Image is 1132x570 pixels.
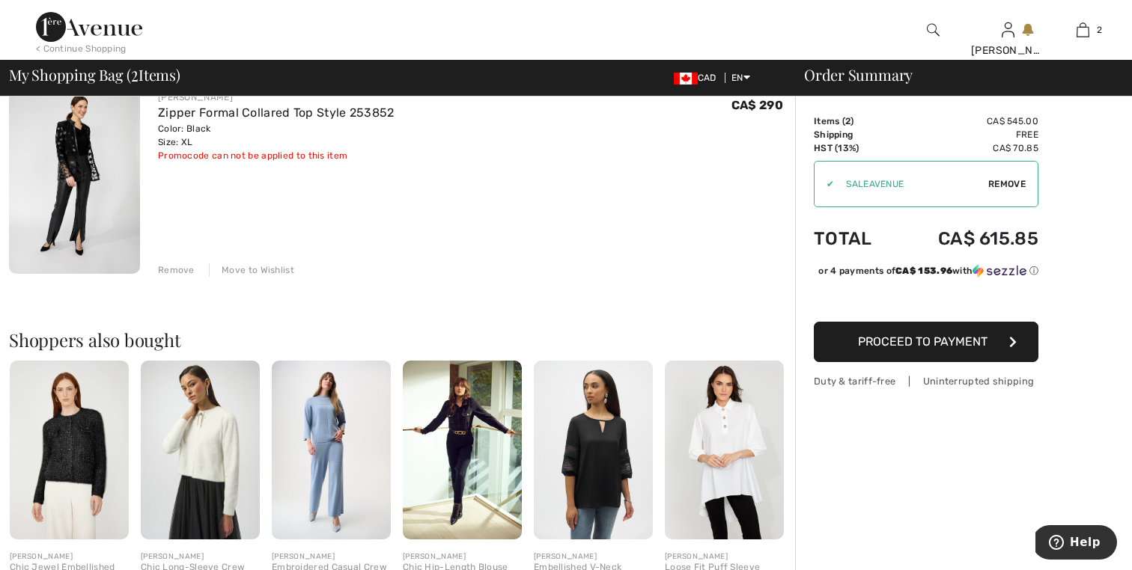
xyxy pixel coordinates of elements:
img: Chic Jewel Embellished Top Style 254929 [10,361,129,539]
img: 1ère Avenue [36,12,142,42]
div: [PERSON_NAME] [971,43,1044,58]
div: Order Summary [786,67,1123,82]
span: 2 [845,116,850,126]
div: < Continue Shopping [36,42,127,55]
span: EN [731,73,750,83]
img: Loose Fit Puff Sleeve Blouse Style 254066 [665,361,784,539]
img: Embellished V-Neck Pullover Style 252077 [534,361,653,539]
a: Sign In [1002,22,1014,37]
img: Chic Long-Sleeve Crew Neck Style 254955 [141,361,260,539]
div: Remove [158,263,195,277]
button: Proceed to Payment [814,322,1038,362]
div: or 4 payments ofCA$ 153.96withSezzle Click to learn more about Sezzle [814,264,1038,283]
div: Promocode can not be applied to this item [158,149,395,162]
img: My Info [1002,21,1014,39]
td: CA$ 70.85 [896,141,1038,155]
span: Proceed to Payment [858,334,988,349]
div: [PERSON_NAME] [403,551,522,563]
span: My Shopping Bag ( Items) [9,67,180,82]
div: [PERSON_NAME] [534,551,653,563]
input: Promo code [834,162,988,206]
td: CA$ 615.85 [896,213,1038,264]
img: search the website [927,21,940,39]
td: Items ( ) [814,114,896,128]
td: CA$ 545.00 [896,114,1038,128]
div: [PERSON_NAME] [272,551,391,563]
img: Sezzle [973,264,1026,278]
span: Remove [988,177,1026,191]
div: Duty & tariff-free | Uninterrupted shipping [814,374,1038,388]
div: [PERSON_NAME] [158,91,395,104]
div: [PERSON_NAME] [665,551,784,563]
td: HST (13%) [814,141,896,155]
iframe: Opens a widget where you can find more information [1035,525,1117,563]
div: Color: Black Size: XL [158,122,395,149]
div: or 4 payments of with [818,264,1038,278]
img: My Bag [1077,21,1089,39]
a: Zipper Formal Collared Top Style 253852 [158,105,395,120]
img: Canadian Dollar [674,73,698,85]
td: Shipping [814,128,896,141]
div: [PERSON_NAME] [141,551,260,563]
h2: Shoppers also bought [9,331,795,349]
div: Move to Wishlist [209,263,294,277]
span: CA$ 290 [731,98,783,112]
a: 2 [1046,21,1119,39]
iframe: PayPal-paypal [814,283,1038,316]
td: Free [896,128,1038,141]
img: Embroidered Casual Crew Neck Style 261981 [272,361,391,539]
img: Chic Hip-Length Blouse Style 253783 [403,361,522,539]
img: Zipper Formal Collared Top Style 253852 [9,78,140,275]
span: CAD [674,73,722,83]
td: Total [814,213,896,264]
span: 2 [1097,23,1102,37]
div: ✔ [815,177,834,191]
div: [PERSON_NAME] [10,551,129,563]
span: CA$ 153.96 [895,266,952,276]
span: 2 [131,64,139,83]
